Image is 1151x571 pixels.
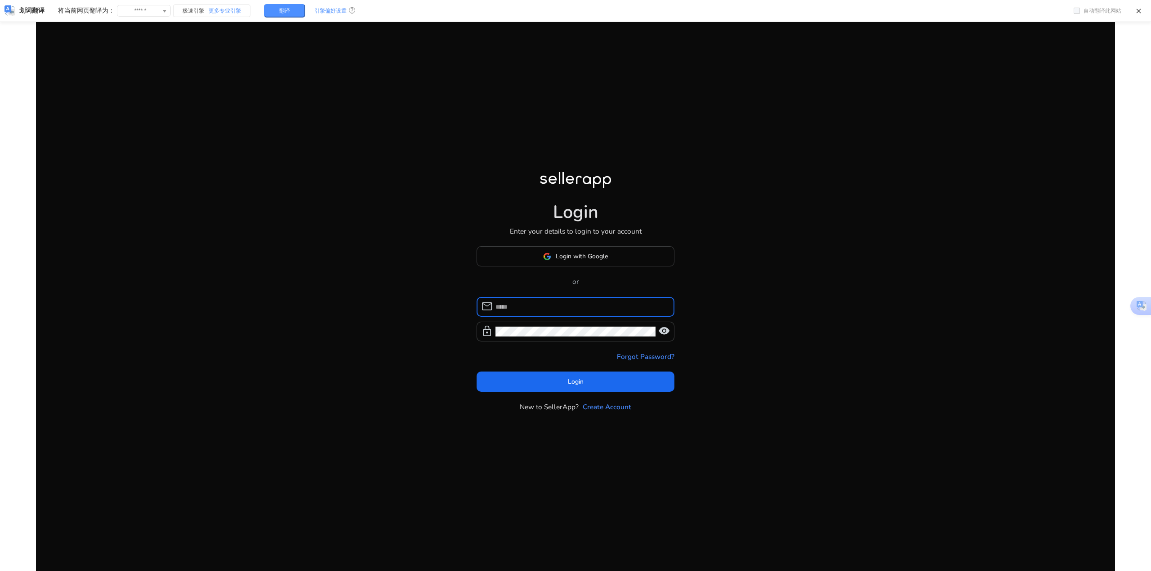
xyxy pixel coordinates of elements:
[477,372,674,392] button: Login
[617,351,674,362] a: Forgot Password?
[556,252,608,261] span: Login with Google
[520,402,579,412] p: New to SellerApp?
[583,402,631,412] a: Create Account
[553,202,598,223] h1: Login
[481,325,493,337] span: lock
[543,252,551,261] img: google-logo.svg
[658,325,670,337] span: visibility
[477,246,674,266] button: Login with Google
[568,377,584,386] span: Login
[510,226,642,236] p: Enter your details to login to your account
[481,301,493,312] span: mail
[477,276,674,287] p: or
